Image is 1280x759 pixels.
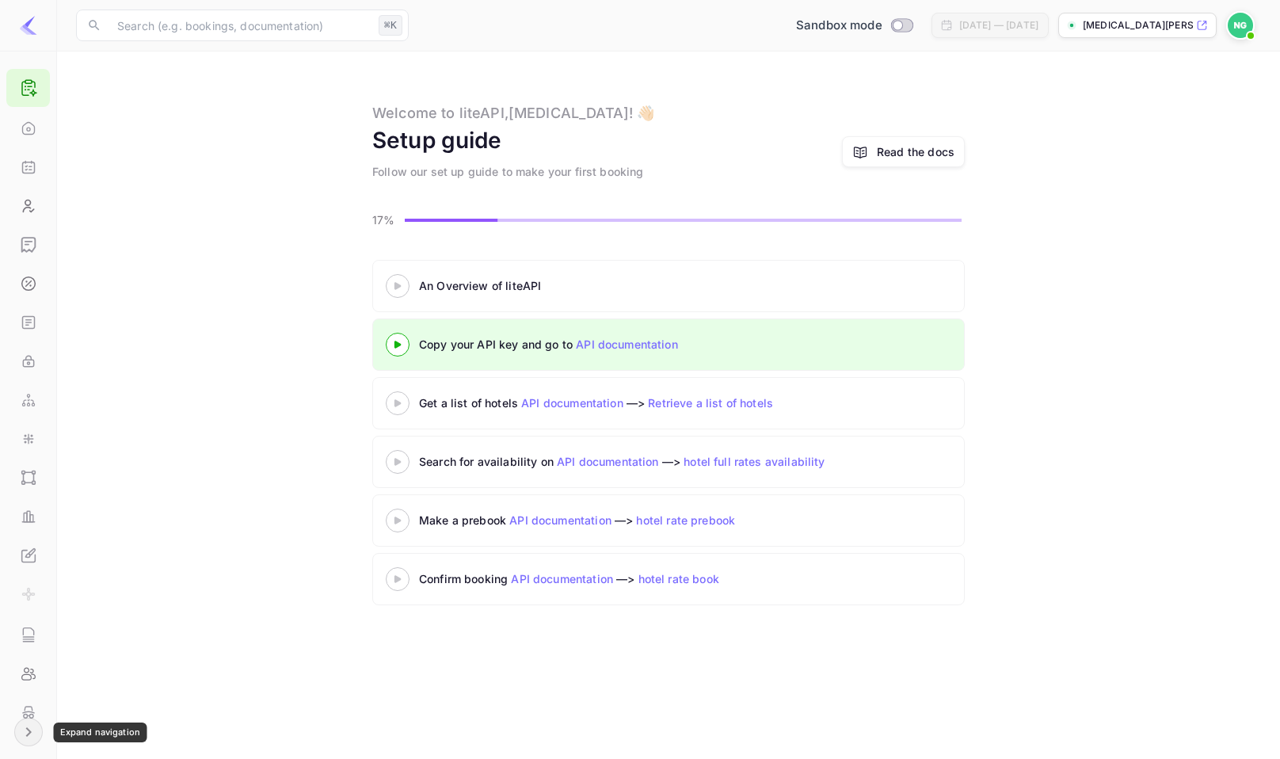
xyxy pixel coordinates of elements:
a: Performance [6,498,50,534]
div: An Overview of liteAPI [419,277,815,294]
div: ⌘K [379,15,402,36]
a: API documentation [576,338,678,351]
a: API documentation [557,455,659,468]
a: hotel rate book [638,572,719,585]
a: Integrations [6,420,50,456]
a: hotel full rates availability [684,455,825,468]
a: API Logs [6,616,50,652]
div: [DATE] — [DATE] [959,18,1038,32]
a: Whitelabel [6,536,50,573]
img: LiteAPI [19,16,38,35]
a: Earnings [6,226,50,262]
a: API documentation [511,572,613,585]
a: Bookings [6,148,50,185]
a: Home [6,109,50,146]
a: Customers [6,187,50,223]
a: Read the docs [842,136,965,167]
a: Webhooks [6,381,50,418]
a: API docs and SDKs [6,303,50,340]
div: Setup guide [372,124,502,157]
a: Team management [6,654,50,691]
div: Copy your API key and go to [419,336,815,353]
p: [MEDICAL_DATA][PERSON_NAME]-trx6a.... [1083,18,1193,32]
a: API Keys [6,342,50,379]
a: Retrieve a list of hotels [648,396,773,410]
div: Welcome to liteAPI, [MEDICAL_DATA] ! 👋🏻 [372,102,654,124]
div: Confirm booking —> [419,570,815,587]
div: Search for availability on —> [419,453,973,470]
a: Fraud management [6,693,50,730]
a: API documentation [509,513,611,527]
button: Expand navigation [14,718,43,746]
div: Get a list of hotels —> [419,395,815,411]
input: Search (e.g. bookings, documentation) [108,10,372,41]
a: API documentation [521,396,623,410]
a: hotel rate prebook [636,513,735,527]
a: Read the docs [877,143,954,160]
a: Commission [6,265,50,301]
div: Expand navigation [54,723,147,742]
img: Nikita Gurbatov [1228,13,1253,38]
div: Make a prebook —> [419,512,815,528]
div: Follow our set up guide to make your first booking [372,163,644,180]
a: UI Components [6,459,50,495]
div: Switch to Production mode [790,17,919,35]
span: Sandbox mode [796,17,882,35]
p: 17% [372,212,400,228]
